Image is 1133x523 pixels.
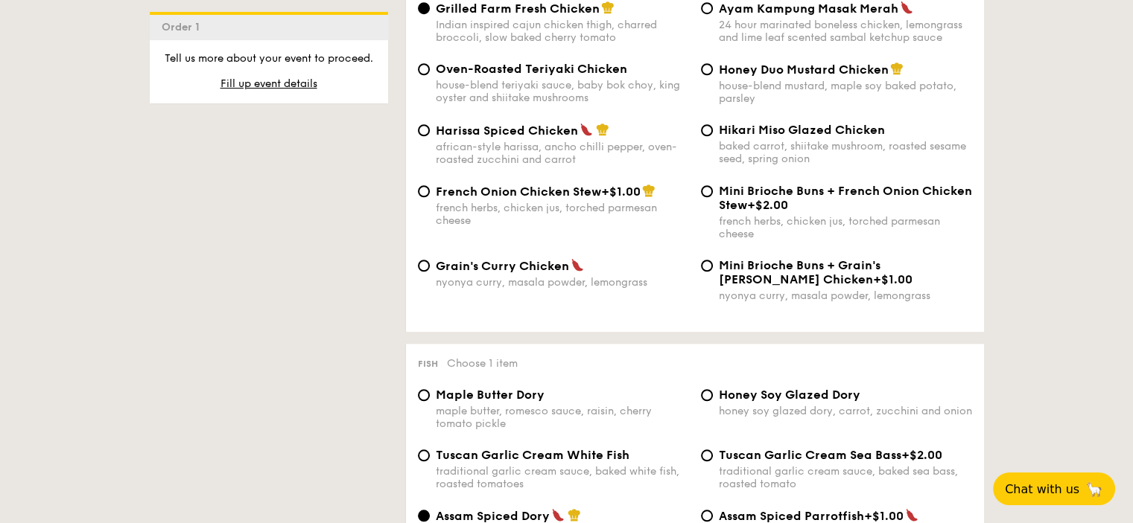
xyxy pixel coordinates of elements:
[900,1,913,14] img: icon-spicy.37a8142b.svg
[436,62,627,76] span: Oven-Roasted Teriyaki Chicken
[580,123,593,136] img: icon-spicy.37a8142b.svg
[418,449,430,461] input: Tuscan Garlic Cream White Fishtraditional garlic cream sauce, baked white fish, roasted tomatoes
[418,359,438,369] span: Fish
[901,448,942,462] span: +$2.00
[719,258,880,286] span: Mini Brioche Buns + Grain's [PERSON_NAME] Chicken
[436,276,689,289] div: nyonya curry, masala powder, lemongrass
[701,124,713,136] input: Hikari Miso Glazed Chickenbaked carrot, shiitake mushroom, roasted sesame seed, spring onion
[719,140,972,165] div: baked carrot, shiitake mushroom, roasted sesame seed, spring onion
[701,389,713,401] input: Honey Soy Glazed Doryhoney soy glazed dory, carrot, zucchini and onion
[701,185,713,197] input: Mini Brioche Buns + French Onion Chicken Stew+$2.00french herbs, chicken jus, torched parmesan ch...
[719,184,972,212] span: Mini Brioche Buns + French Onion Chicken Stew
[220,77,317,90] span: Fill up event details
[890,62,904,75] img: icon-chef-hat.a58ddaea.svg
[701,260,713,272] input: Mini Brioche Buns + Grain's [PERSON_NAME] Chicken+$1.00nyonya curry, masala powder, lemongrass
[719,80,972,105] div: house-blend mustard, maple soy baked potato, parsley
[436,202,689,227] div: french herbs, chicken jus, torched parmesan cheese
[642,184,656,197] img: icon-chef-hat.a58ddaea.svg
[418,260,430,272] input: Grain's Curry Chickennyonya curry, masala powder, lemongrass
[596,123,609,136] img: icon-chef-hat.a58ddaea.svg
[418,2,430,14] input: Grilled Farm Fresh ChickenIndian inspired cajun chicken thigh, charred broccoli, slow baked cherr...
[418,510,430,522] input: Assam Spiced Dorytamarind, thai sweet chilli, laksa, ginger flower
[1005,482,1079,496] span: Chat with us
[436,1,600,16] span: Grilled Farm Fresh Chicken
[447,357,518,370] span: Choose 1 item
[418,185,430,197] input: French Onion Chicken Stew+$1.00french herbs, chicken jus, torched parmesan cheese
[1085,481,1103,498] span: 🦙
[418,63,430,75] input: Oven-Roasted Teriyaki Chickenhouse-blend teriyaki sauce, baby bok choy, king oyster and shiitake ...
[719,405,972,417] div: honey soy glazed dory, carrot, zucchini and onion
[701,2,713,14] input: Ayam Kampung Masak Merah24 hour marinated boneless chicken, lemongrass and lime leaf scented samb...
[719,448,901,462] span: Tuscan Garlic Cream Sea Bass
[719,465,972,490] div: traditional garlic cream sauce, baked sea bass, roasted tomato
[719,289,972,302] div: nyonya curry, masala powder, lemongrass
[873,272,913,286] span: +$1.00
[436,465,689,490] div: traditional garlic cream sauce, baked white fish, roasted tomatoes
[162,51,376,66] p: Tell us more about your event to proceed.
[162,21,206,33] span: Order 1
[436,141,689,166] div: african-style harissa, ancho chilli pepper, oven-roasted zucchini and carrot
[436,509,550,523] span: Assam Spiced Dory
[719,62,889,77] span: Honey Duo Mustard Chicken
[551,508,565,522] img: icon-spicy.37a8142b.svg
[436,123,578,138] span: Harissa Spiced Chicken
[993,472,1115,505] button: Chat with us🦙
[719,388,860,402] span: Honey Soy Glazed Dory
[719,19,972,44] div: 24 hour marinated boneless chicken, lemongrass and lime leaf scented sambal ketchup sauce
[864,509,904,523] span: +$1.00
[719,215,972,240] div: french herbs, chicken jus, torched parmesan cheese
[701,510,713,522] input: Assam Spiced Parrotfish+$1.00tamarind, thai sweet chilli, laksa, ginger flower
[436,388,545,402] span: Maple Butter Dory
[436,19,689,44] div: Indian inspired cajun chicken thigh, charred broccoli, slow baked cherry tomato
[436,448,629,462] span: Tuscan Garlic Cream White Fish
[719,509,864,523] span: Assam Spiced Parrotfish
[601,185,641,199] span: +$1.00
[719,1,898,16] span: Ayam Kampung Masak Merah
[747,198,788,212] span: +$2.00
[436,185,601,199] span: French Onion Chicken Stew
[568,508,581,522] img: icon-chef-hat.a58ddaea.svg
[905,508,918,522] img: icon-spicy.37a8142b.svg
[719,123,885,137] span: Hikari Miso Glazed Chicken
[436,79,689,104] div: house-blend teriyaki sauce, baby bok choy, king oyster and shiitake mushrooms
[701,449,713,461] input: Tuscan Garlic Cream Sea Bass+$2.00traditional garlic cream sauce, baked sea bass, roasted tomato
[436,405,689,430] div: maple butter, romesco sauce, raisin, cherry tomato pickle
[701,63,713,75] input: Honey Duo Mustard Chickenhouse-blend mustard, maple soy baked potato, parsley
[436,259,569,273] span: Grain's Curry Chicken
[571,258,584,272] img: icon-spicy.37a8142b.svg
[601,1,615,14] img: icon-chef-hat.a58ddaea.svg
[418,389,430,401] input: Maple Butter Dorymaple butter, romesco sauce, raisin, cherry tomato pickle
[418,124,430,136] input: Harissa Spiced Chickenafrican-style harissa, ancho chilli pepper, oven-roasted zucchini and carrot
